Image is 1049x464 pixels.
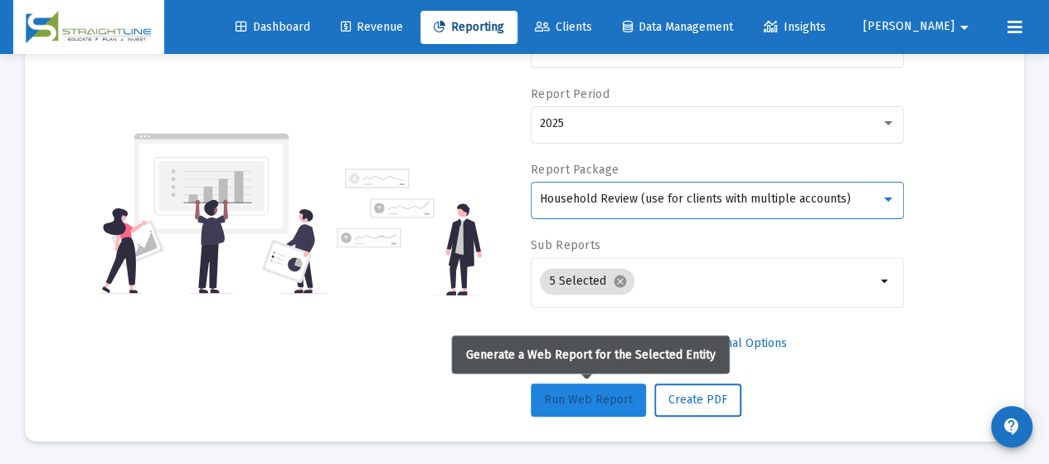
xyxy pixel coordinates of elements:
[609,11,746,44] a: Data Management
[540,116,564,130] span: 2025
[540,268,634,295] mat-chip: 5 Selected
[750,11,839,44] a: Insights
[544,393,633,407] span: Run Web Report
[328,11,416,44] a: Revenue
[544,336,659,350] span: Select Custom Period
[337,169,482,295] img: reporting-alt
[690,336,787,350] span: Additional Options
[540,265,876,298] mat-chip-list: Selection
[531,87,609,101] label: Report Period
[434,20,504,34] span: Reporting
[668,393,727,407] span: Create PDF
[535,20,592,34] span: Clients
[420,11,517,44] a: Reporting
[623,20,733,34] span: Data Management
[531,383,646,417] button: Run Web Report
[954,11,974,44] mat-icon: arrow_drop_down
[531,238,600,252] label: Sub Reports
[26,11,152,44] img: Dashboard
[654,383,741,417] button: Create PDF
[843,10,994,43] button: [PERSON_NAME]
[99,131,327,295] img: reporting
[522,11,605,44] a: Clients
[341,20,403,34] span: Revenue
[531,163,619,177] label: Report Package
[876,271,896,291] mat-icon: arrow_drop_down
[1002,417,1022,437] mat-icon: contact_support
[540,192,851,206] span: Household Review (use for clients with multiple accounts)
[863,20,954,34] span: [PERSON_NAME]
[764,20,826,34] span: Insights
[613,274,628,289] mat-icon: cancel
[222,11,323,44] a: Dashboard
[236,20,310,34] span: Dashboard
